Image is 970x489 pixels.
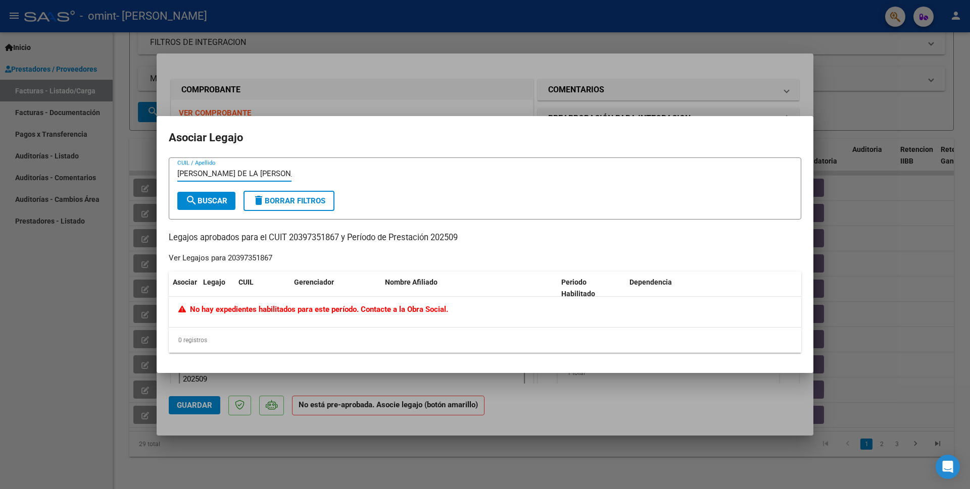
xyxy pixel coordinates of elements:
h2: Asociar Legajo [169,128,801,147]
datatable-header-cell: Nombre Afiliado [381,271,557,305]
button: Borrar Filtros [244,191,334,211]
datatable-header-cell: Legajo [199,271,234,305]
span: Buscar [185,196,227,205]
datatable-header-cell: Periodo Habilitado [557,271,625,305]
span: Legajo [203,278,225,286]
div: 0 registros [169,328,801,353]
span: Asociar [173,278,197,286]
p: Legajos aprobados para el CUIT 20397351867 y Período de Prestación 202509 [169,232,801,244]
datatable-header-cell: CUIL [234,271,290,305]
div: Open Intercom Messenger [936,455,960,479]
mat-icon: delete [253,194,265,206]
span: No hay expedientes habilitados para este período. Contacte a la Obra Social. [178,305,448,314]
div: Ver Legajos para 20397351867 [169,252,272,264]
datatable-header-cell: Dependencia [625,271,802,305]
mat-icon: search [185,194,198,206]
datatable-header-cell: Gerenciador [290,271,381,305]
span: CUIL [238,278,254,286]
span: Borrar Filtros [253,196,325,205]
span: Nombre Afiliado [385,278,438,286]
span: Gerenciador [294,278,334,286]
datatable-header-cell: Asociar [169,271,199,305]
span: Periodo Habilitado [561,278,595,298]
button: Buscar [177,192,235,210]
span: Dependencia [629,278,672,286]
